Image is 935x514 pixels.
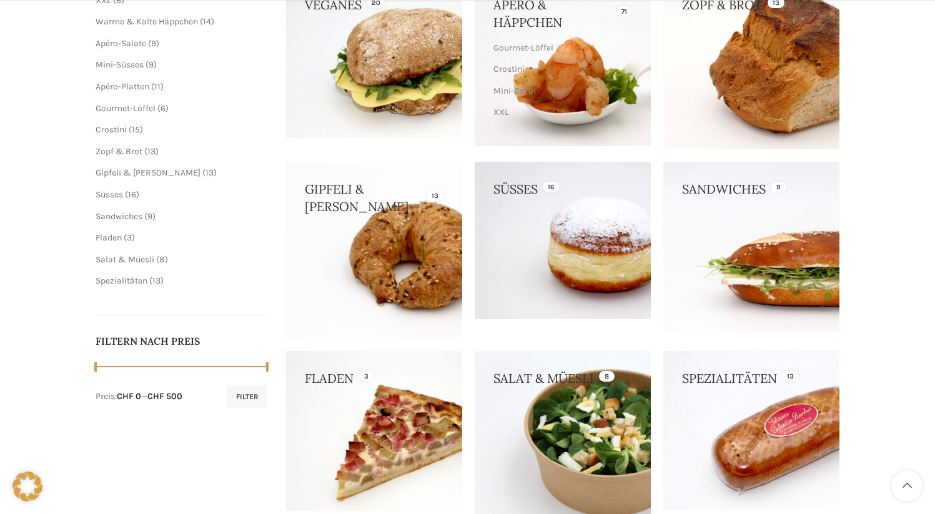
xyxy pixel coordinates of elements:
span: 13 [147,146,156,157]
span: 9 [149,59,154,70]
a: Crostini [493,59,629,80]
a: Fladen [96,232,122,243]
div: Preis: — [96,390,182,403]
a: Spezialitäten [96,275,147,286]
h5: Filtern nach Preis [96,334,268,348]
span: CHF 500 [147,391,182,402]
span: 15 [132,124,140,135]
span: 13 [152,275,161,286]
a: Apéro-Platten [96,81,149,92]
span: 13 [205,167,214,178]
a: Mini-Brötli [493,81,629,102]
span: 8 [159,254,165,265]
a: Warme & Kalte Häppchen [493,123,629,144]
span: 11 [154,81,161,92]
span: 9 [147,211,152,222]
span: 14 [203,16,211,27]
a: Salat & Müesli [96,254,154,265]
a: Warme & Kalte Häppchen [96,16,198,27]
a: Apéro-Salate [96,38,146,49]
button: Filter [227,385,267,408]
a: Mini-Süsses [96,59,144,70]
span: 3 [127,232,132,243]
span: 16 [128,189,136,200]
a: Scroll to top button [891,470,923,502]
a: Gourmet-Löffel [96,103,156,114]
a: Zopf & Brot [96,146,142,157]
span: 6 [161,103,166,114]
span: CHF 0 [117,391,141,402]
a: Sandwiches [96,211,142,222]
a: Gourmet-Löffel [493,37,629,59]
a: Gipfeli & [PERSON_NAME] [96,167,200,178]
a: XXL [493,102,629,123]
a: Crostini [96,124,127,135]
a: Süsses [96,189,123,200]
span: 9 [151,38,156,49]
